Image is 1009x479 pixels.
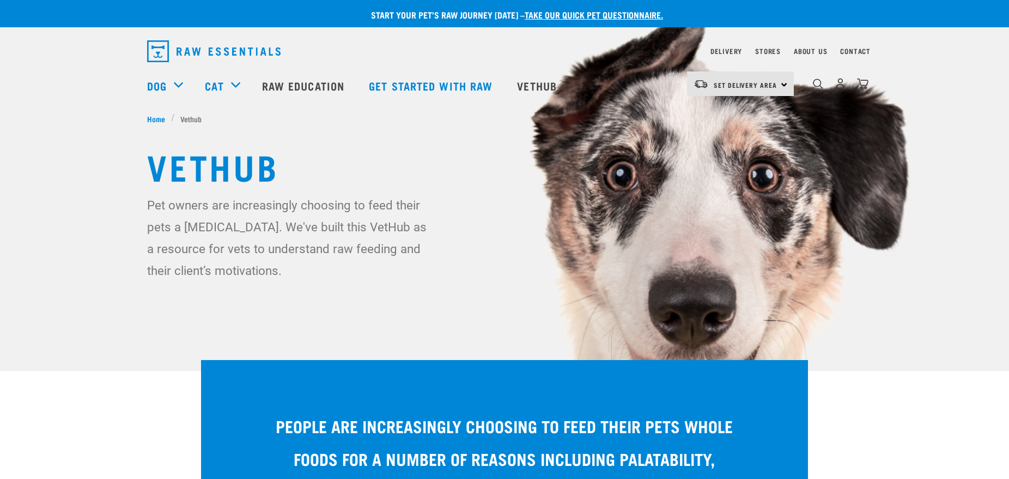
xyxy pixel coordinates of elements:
a: Vethub [506,64,570,107]
h1: Vethub [147,146,862,185]
img: van-moving.png [694,79,708,89]
a: Get started with Raw [358,64,506,107]
p: Pet owners are increasingly choosing to feed their pets a [MEDICAL_DATA]. We've built this VetHub... [147,194,433,282]
img: home-icon-1@2x.png [813,79,823,89]
a: take our quick pet questionnaire. [525,12,663,17]
span: Home [147,113,165,124]
nav: breadcrumbs [147,113,862,124]
img: Raw Essentials Logo [147,40,281,62]
img: user.png [835,78,846,89]
a: Delivery [710,49,742,53]
a: Cat [205,77,223,94]
img: home-icon@2x.png [857,78,868,89]
span: Set Delivery Area [714,83,777,87]
a: Contact [840,49,871,53]
a: Dog [147,77,167,94]
a: Home [147,113,171,124]
a: Raw Education [251,64,358,107]
a: About Us [794,49,827,53]
nav: dropdown navigation [138,36,871,67]
a: Stores [755,49,781,53]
